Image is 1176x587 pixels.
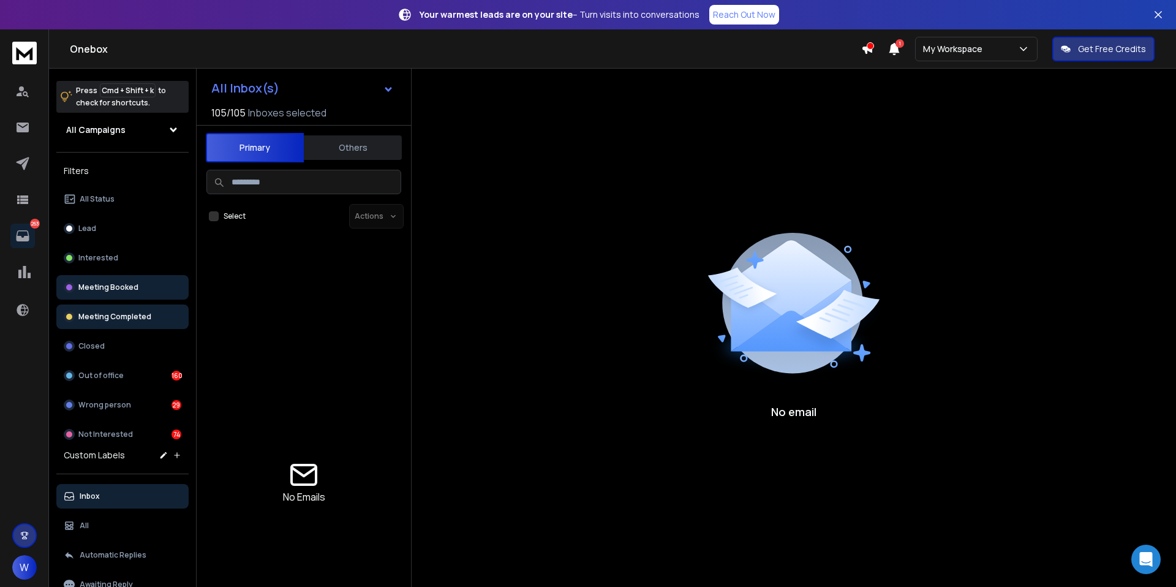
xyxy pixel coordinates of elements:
[78,224,96,233] p: Lead
[56,393,189,417] button: Wrong person29
[171,400,181,410] div: 29
[30,219,40,229] p: 263
[56,162,189,180] h3: Filters
[66,124,126,136] h1: All Campaigns
[1052,37,1155,61] button: Get Free Credits
[80,521,89,531] p: All
[202,76,404,100] button: All Inbox(s)
[895,39,904,48] span: 1
[78,371,124,381] p: Out of office
[70,42,861,56] h1: Onebox
[171,371,181,381] div: 160
[248,105,326,120] h3: Inboxes selected
[56,187,189,211] button: All Status
[80,194,115,204] p: All Status
[420,9,573,20] strong: Your warmest leads are on your site
[283,490,325,504] p: No Emails
[56,513,189,538] button: All
[56,363,189,388] button: Out of office160
[10,224,35,248] a: 263
[78,312,151,322] p: Meeting Completed
[211,105,246,120] span: 105 / 105
[56,118,189,142] button: All Campaigns
[56,484,189,509] button: Inbox
[78,341,105,351] p: Closed
[709,5,779,25] a: Reach Out Now
[56,334,189,358] button: Closed
[206,133,304,162] button: Primary
[12,42,37,64] img: logo
[56,305,189,329] button: Meeting Completed
[211,82,279,94] h1: All Inbox(s)
[78,430,133,439] p: Not Interested
[1131,545,1161,574] div: Open Intercom Messenger
[64,449,125,461] h3: Custom Labels
[713,9,775,21] p: Reach Out Now
[78,400,131,410] p: Wrong person
[304,134,402,161] button: Others
[420,9,699,21] p: – Turn visits into conversations
[56,246,189,270] button: Interested
[12,555,37,580] button: W
[80,550,146,560] p: Automatic Replies
[224,211,246,221] label: Select
[76,85,166,109] p: Press to check for shortcuts.
[171,430,181,439] div: 74
[771,403,816,420] p: No email
[56,543,189,567] button: Automatic Replies
[56,216,189,241] button: Lead
[56,422,189,447] button: Not Interested74
[56,275,189,300] button: Meeting Booked
[923,43,987,55] p: My Workspace
[100,83,156,97] span: Cmd + Shift + k
[80,491,100,501] p: Inbox
[78,253,118,263] p: Interested
[1078,43,1146,55] p: Get Free Credits
[78,282,138,292] p: Meeting Booked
